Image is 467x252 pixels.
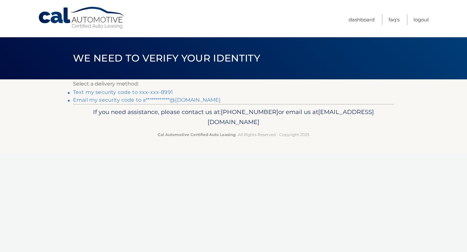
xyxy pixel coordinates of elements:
strong: Cal Automotive Certified Auto Leasing [158,132,235,137]
p: - All Rights Reserved - Copyright 2025 [77,131,390,138]
a: Logout [413,14,429,25]
span: We need to verify your identity [73,52,260,64]
p: If you need assistance, please contact us at: or email us at [77,107,390,128]
a: Text my security code to xxx-xxx-8991 [73,89,173,95]
a: Cal Automotive [38,6,126,29]
a: FAQ's [389,14,400,25]
span: [PHONE_NUMBER] [221,108,278,116]
p: Select a delivery method: [73,79,394,88]
a: Dashboard [349,14,375,25]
